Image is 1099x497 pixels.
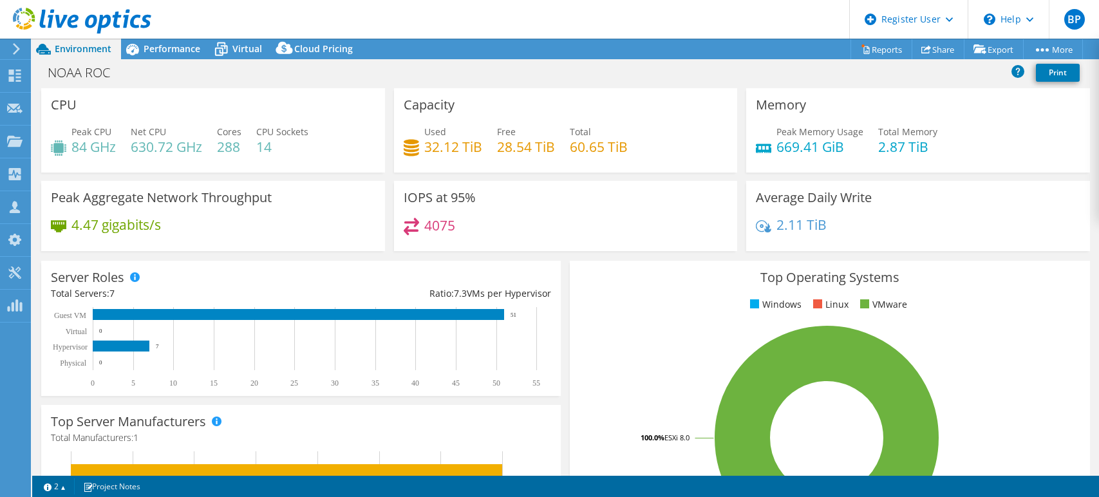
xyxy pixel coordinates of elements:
[878,126,937,138] span: Total Memory
[290,379,298,388] text: 25
[756,191,872,205] h3: Average Daily Write
[256,140,308,154] h4: 14
[131,379,135,388] text: 5
[411,379,419,388] text: 40
[144,42,200,55] span: Performance
[71,126,111,138] span: Peak CPU
[664,433,690,442] tspan: ESXi 8.0
[579,270,1080,285] h3: Top Operating Systems
[776,140,863,154] h4: 669.41 GiB
[570,126,591,138] span: Total
[857,297,907,312] li: VMware
[210,379,218,388] text: 15
[217,140,241,154] h4: 288
[131,126,166,138] span: Net CPU
[878,140,937,154] h4: 2.87 TiB
[984,14,995,25] svg: \n
[51,415,206,429] h3: Top Server Manufacturers
[850,39,912,59] a: Reports
[747,297,802,312] li: Windows
[99,359,102,366] text: 0
[51,286,301,301] div: Total Servers:
[404,191,476,205] h3: IOPS at 95%
[169,379,177,388] text: 10
[756,98,806,112] h3: Memory
[776,126,863,138] span: Peak Memory Usage
[641,433,664,442] tspan: 100.0%
[452,379,460,388] text: 45
[776,218,827,232] h4: 2.11 TiB
[156,343,159,350] text: 7
[454,287,467,299] span: 7.3
[71,140,116,154] h4: 84 GHz
[1036,64,1080,82] a: Print
[217,126,241,138] span: Cores
[54,311,86,320] text: Guest VM
[53,342,88,352] text: Hypervisor
[810,297,849,312] li: Linux
[511,312,516,318] text: 51
[51,191,272,205] h3: Peak Aggregate Network Throughput
[964,39,1024,59] a: Export
[1064,9,1085,30] span: BP
[1023,39,1083,59] a: More
[232,42,262,55] span: Virtual
[131,140,202,154] h4: 630.72 GHz
[331,379,339,388] text: 30
[532,379,540,388] text: 55
[912,39,964,59] a: Share
[424,126,446,138] span: Used
[60,359,86,368] text: Physical
[71,218,161,232] h4: 4.47 gigabits/s
[250,379,258,388] text: 20
[294,42,353,55] span: Cloud Pricing
[301,286,552,301] div: Ratio: VMs per Hypervisor
[35,478,75,494] a: 2
[51,431,551,445] h4: Total Manufacturers:
[371,379,379,388] text: 35
[570,140,628,154] h4: 60.65 TiB
[109,287,115,299] span: 7
[74,478,149,494] a: Project Notes
[133,431,138,444] span: 1
[55,42,111,55] span: Environment
[497,126,516,138] span: Free
[497,140,555,154] h4: 28.54 TiB
[493,379,500,388] text: 50
[256,126,308,138] span: CPU Sockets
[99,328,102,334] text: 0
[42,66,130,80] h1: NOAA ROC
[424,140,482,154] h4: 32.12 TiB
[424,218,455,232] h4: 4075
[66,327,88,336] text: Virtual
[51,98,77,112] h3: CPU
[404,98,455,112] h3: Capacity
[91,379,95,388] text: 0
[51,270,124,285] h3: Server Roles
